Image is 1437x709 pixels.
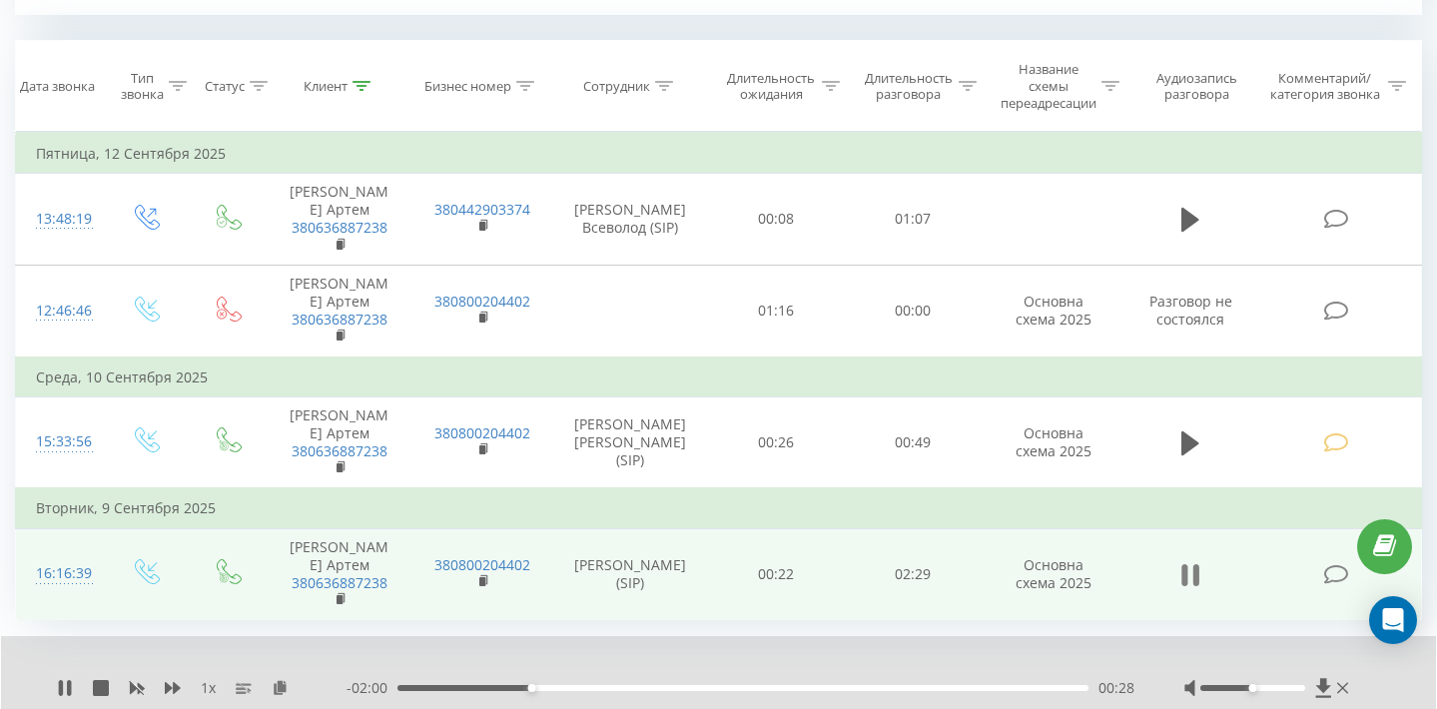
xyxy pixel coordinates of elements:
[845,265,982,356] td: 00:00
[36,292,83,331] div: 12:46:46
[1142,70,1251,104] div: Аудиозапись разговора
[1149,292,1232,329] span: Разговор не состоялся
[707,174,844,266] td: 00:08
[121,70,164,104] div: Тип звонка
[707,396,844,488] td: 00:26
[553,396,707,488] td: [PERSON_NAME] [PERSON_NAME] (SIP)
[347,678,397,698] span: - 02:00
[16,134,1422,174] td: Пятница, 12 Сентября 2025
[434,423,530,442] a: 380800204402
[268,174,410,266] td: [PERSON_NAME] Артем
[292,573,387,592] a: 380636887238
[845,528,982,620] td: 02:29
[434,292,530,311] a: 380800204402
[304,78,348,95] div: Клиент
[553,528,707,620] td: [PERSON_NAME] (SIP)
[725,70,817,104] div: Длительность ожидания
[845,396,982,488] td: 00:49
[1098,678,1134,698] span: 00:28
[268,265,410,356] td: [PERSON_NAME] Артем
[268,396,410,488] td: [PERSON_NAME] Артем
[16,357,1422,397] td: Среда, 10 Сентября 2025
[982,265,1124,356] td: Основна схема 2025
[1266,70,1383,104] div: Комментарий/категория звонка
[434,555,530,574] a: 380800204402
[982,396,1124,488] td: Основна схема 2025
[434,200,530,219] a: 380442903374
[20,78,95,95] div: Дата звонка
[292,441,387,460] a: 380636887238
[292,218,387,237] a: 380636887238
[863,70,955,104] div: Длительность разговора
[424,78,511,95] div: Бизнес номер
[292,310,387,329] a: 380636887238
[845,174,982,266] td: 01:07
[707,265,844,356] td: 01:16
[16,488,1422,528] td: Вторник, 9 Сентября 2025
[553,174,707,266] td: [PERSON_NAME] Всеволод (SIP)
[528,684,536,692] div: Accessibility label
[268,528,410,620] td: [PERSON_NAME] Артем
[36,200,83,239] div: 13:48:19
[583,78,650,95] div: Сотрудник
[201,678,216,698] span: 1 x
[1000,61,1096,112] div: Название схемы переадресации
[707,528,844,620] td: 00:22
[36,422,83,461] div: 15:33:56
[205,78,245,95] div: Статус
[36,554,83,593] div: 16:16:39
[1248,684,1256,692] div: Accessibility label
[1369,596,1417,644] div: Open Intercom Messenger
[982,528,1124,620] td: Основна схема 2025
